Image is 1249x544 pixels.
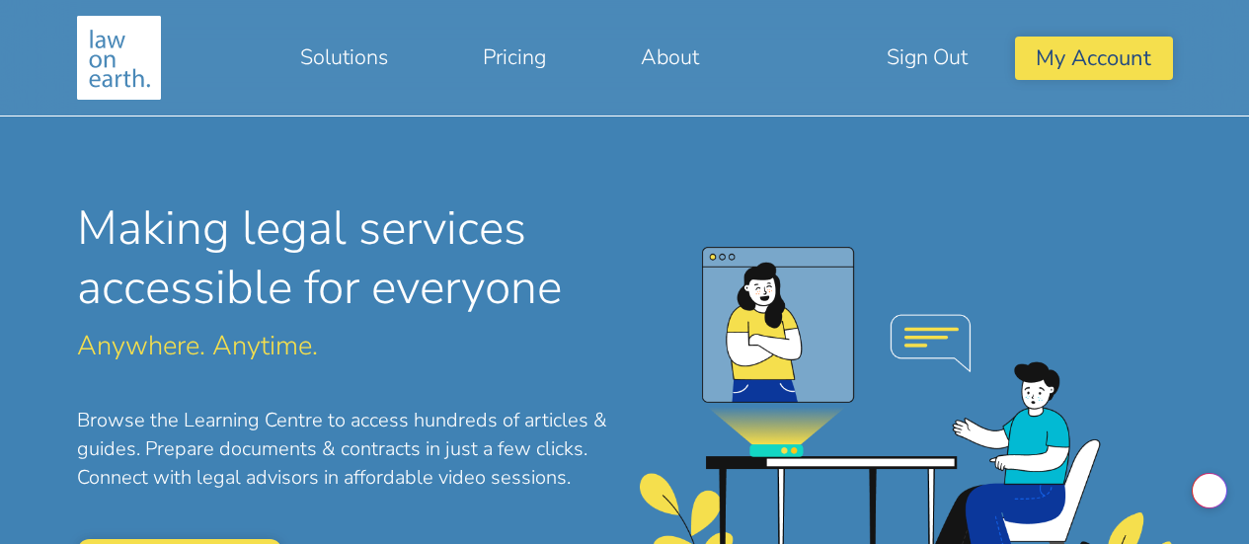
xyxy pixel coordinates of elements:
a: Sign Out [839,34,1015,81]
button: My Account [1015,37,1172,79]
a: About [593,34,746,81]
p: Browse the Learning Centre to access hundreds of articles & guides. Prepare documents & contracts... [77,407,610,492]
h1: Making legal services accessible for everyone [77,199,610,316]
img: Making legal services accessible to everyone, anywhere, anytime [77,16,161,100]
a: Pricing [435,34,593,81]
a: Solutions [253,34,435,81]
p: Anywhere. Anytime. [77,333,610,359]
